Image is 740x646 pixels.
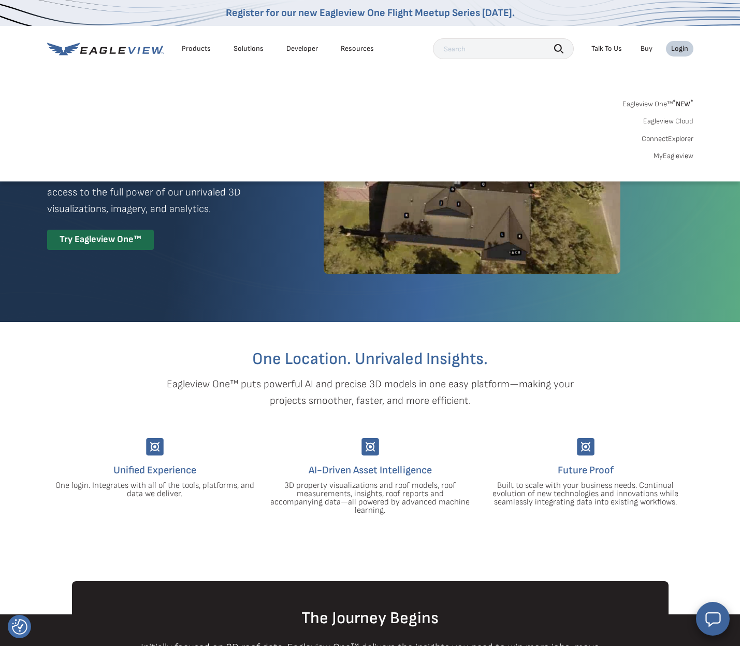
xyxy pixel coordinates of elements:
[226,7,515,19] a: Register for our new Eagleview One Flight Meetup Series [DATE].
[55,462,255,479] h4: Unified Experience
[486,462,686,479] h4: Future Proof
[286,44,318,53] a: Developer
[643,117,693,126] a: Eagleview Cloud
[12,619,27,635] img: Revisit consent button
[622,96,693,108] a: Eagleview One™*NEW*
[591,44,622,53] div: Talk To Us
[671,44,688,53] div: Login
[341,44,374,53] div: Resources
[361,438,379,456] img: Group-9744.svg
[486,482,686,507] p: Built to scale with your business needs. Continual evolution of new technologies and innovations ...
[149,376,592,409] p: Eagleview One™ puts powerful AI and precise 3D models in one easy platform—making your projects s...
[47,230,154,250] div: Try Eagleview One™
[654,151,693,161] a: MyEagleview
[270,462,470,479] h4: AI-Driven Asset Intelligence
[696,602,730,636] button: Open chat window
[577,438,594,456] img: Group-9744.svg
[234,44,264,53] div: Solutions
[55,482,255,498] p: One login. Integrates with all of the tools, platforms, and data we deliver.
[673,100,693,108] span: NEW
[182,44,211,53] div: Products
[12,619,27,635] button: Consent Preferences
[146,438,164,456] img: Group-9744.svg
[433,38,574,59] input: Search
[642,134,693,144] a: ConnectExplorer
[72,610,669,627] h2: The Journey Begins
[270,482,470,515] p: 3D property visualizations and roof models, roof measurements, insights, roof reports and accompa...
[55,351,686,368] h2: One Location. Unrivaled Insights.
[641,44,652,53] a: Buy
[47,167,286,217] p: A premium digital experience that provides seamless access to the full power of our unrivaled 3D ...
